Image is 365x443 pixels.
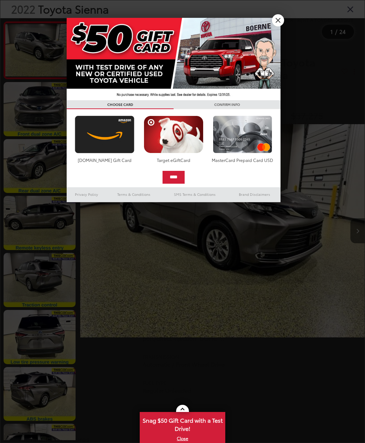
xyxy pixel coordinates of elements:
a: Privacy Policy [67,190,107,199]
a: Terms & Conditions [107,190,161,199]
img: mastercard.png [211,116,274,153]
h3: CHOOSE CARD [67,100,174,109]
div: Target eGiftCard [142,157,205,163]
span: Snag $50 Gift Card with a Test Drive! [140,413,225,434]
img: targetcard.png [142,116,205,153]
div: MasterCard Prepaid Card USD [211,157,274,163]
img: 42635_top_851395.jpg [67,18,281,100]
div: [DOMAIN_NAME] Gift Card [73,157,136,163]
img: amazoncard.png [73,116,136,153]
a: Brand Disclaimers [228,190,281,199]
a: SMS Terms & Conditions [161,190,228,199]
h3: CONFIRM INFO [174,100,281,109]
